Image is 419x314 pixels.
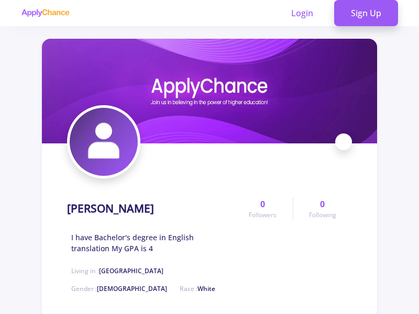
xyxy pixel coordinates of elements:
span: 0 [320,198,325,210]
span: [DEMOGRAPHIC_DATA] [97,284,167,293]
img: applychance logo text only [21,9,70,17]
span: Gender : [71,284,167,293]
span: [GEOGRAPHIC_DATA] [99,266,163,275]
img: Ehsan Masoudiavatar [70,108,138,176]
span: I have Bachelor's degree in English translation My GPA is 4 [71,232,233,254]
span: Followers [249,210,277,220]
a: 0Followers [233,198,292,220]
h1: [PERSON_NAME] [67,202,154,215]
span: 0 [260,198,265,210]
img: Ehsan Masoudicover image [42,39,377,143]
span: White [197,284,215,293]
span: Following [309,210,336,220]
span: Living in : [71,266,163,275]
a: 0Following [293,198,352,220]
span: Race : [180,284,215,293]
